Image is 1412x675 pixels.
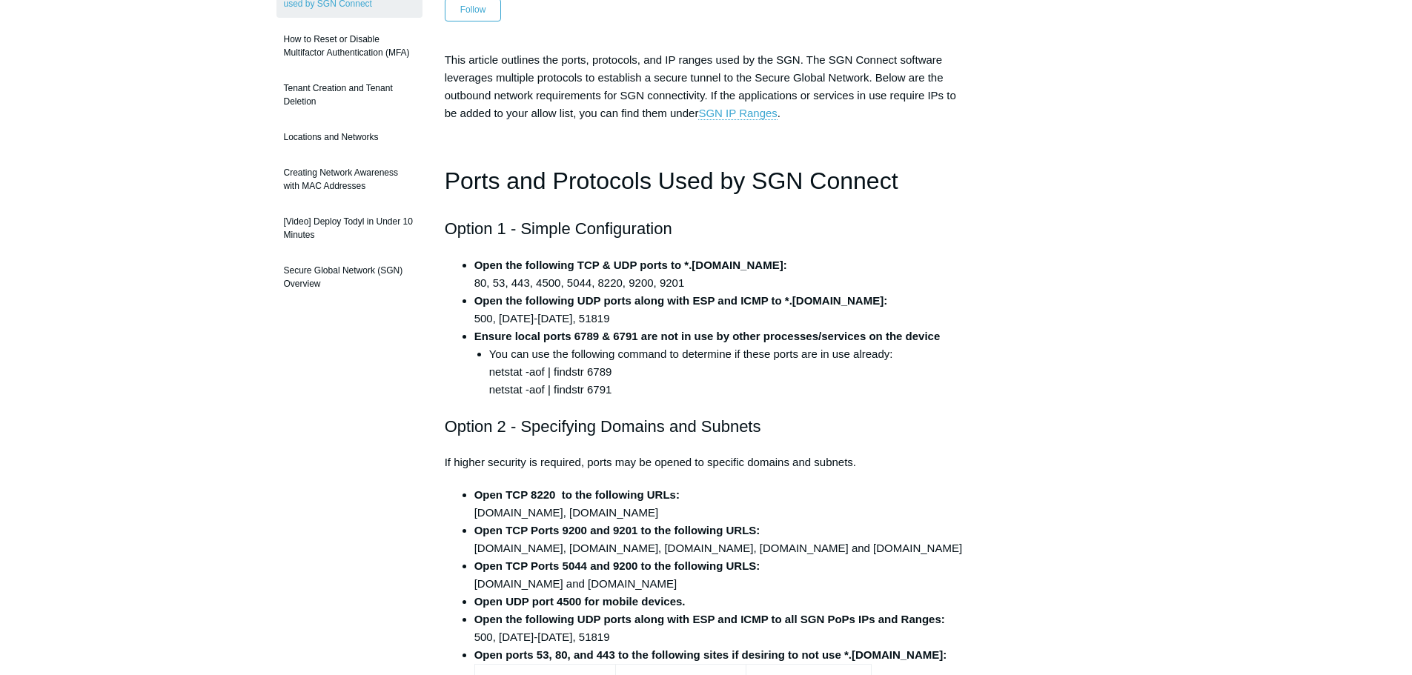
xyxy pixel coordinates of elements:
li: You can use the following command to determine if these ports are in use already: netstat -aof | ... [489,345,968,399]
h1: Ports and Protocols Used by SGN Connect [445,162,968,200]
strong: Ensure local ports 6789 & 6791 are not in use by other processes/services on the device [474,330,941,342]
p: If higher security is required, ports may be opened to specific domains and subnets. [445,453,968,471]
li: [DOMAIN_NAME], [DOMAIN_NAME] [474,486,968,522]
a: [Video] Deploy Todyl in Under 10 Minutes [276,207,422,249]
a: Locations and Networks [276,123,422,151]
strong: Open the following TCP & UDP ports to *.[DOMAIN_NAME]: [474,259,787,271]
li: [DOMAIN_NAME], [DOMAIN_NAME], [DOMAIN_NAME], [DOMAIN_NAME] and [DOMAIN_NAME] [474,522,968,557]
a: Creating Network Awareness with MAC Addresses [276,159,422,200]
a: Tenant Creation and Tenant Deletion [276,74,422,116]
strong: Open UDP port 4500 for mobile devices. [474,595,686,608]
a: SGN IP Ranges [698,107,777,120]
h2: Option 1 - Simple Configuration [445,216,968,242]
strong: Open ports 53, 80, and 443 to the following sites if desiring to not use *.[DOMAIN_NAME]: [474,648,947,661]
a: Secure Global Network (SGN) Overview [276,256,422,298]
li: [DOMAIN_NAME] and [DOMAIN_NAME] [474,557,968,593]
span: This article outlines the ports, protocols, and IP ranges used by the SGN. The SGN Connect softwa... [445,53,956,120]
strong: Open the following UDP ports along with ESP and ICMP to *.[DOMAIN_NAME]: [474,294,888,307]
a: How to Reset or Disable Multifactor Authentication (MFA) [276,25,422,67]
li: 80, 53, 443, 4500, 5044, 8220, 9200, 9201 [474,256,968,292]
strong: Open TCP 8220 to the following URLs: [474,488,680,501]
strong: Open TCP Ports 5044 and 9200 to the following URLS: [474,559,760,572]
strong: Open the following UDP ports along with ESP and ICMP to all SGN PoPs IPs and Ranges: [474,613,945,625]
strong: Open TCP Ports 9200 and 9201 to the following URLS: [474,524,760,536]
li: 500, [DATE]-[DATE], 51819 [474,611,968,646]
li: 500, [DATE]-[DATE], 51819 [474,292,968,327]
h2: Option 2 - Specifying Domains and Subnets [445,413,968,439]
